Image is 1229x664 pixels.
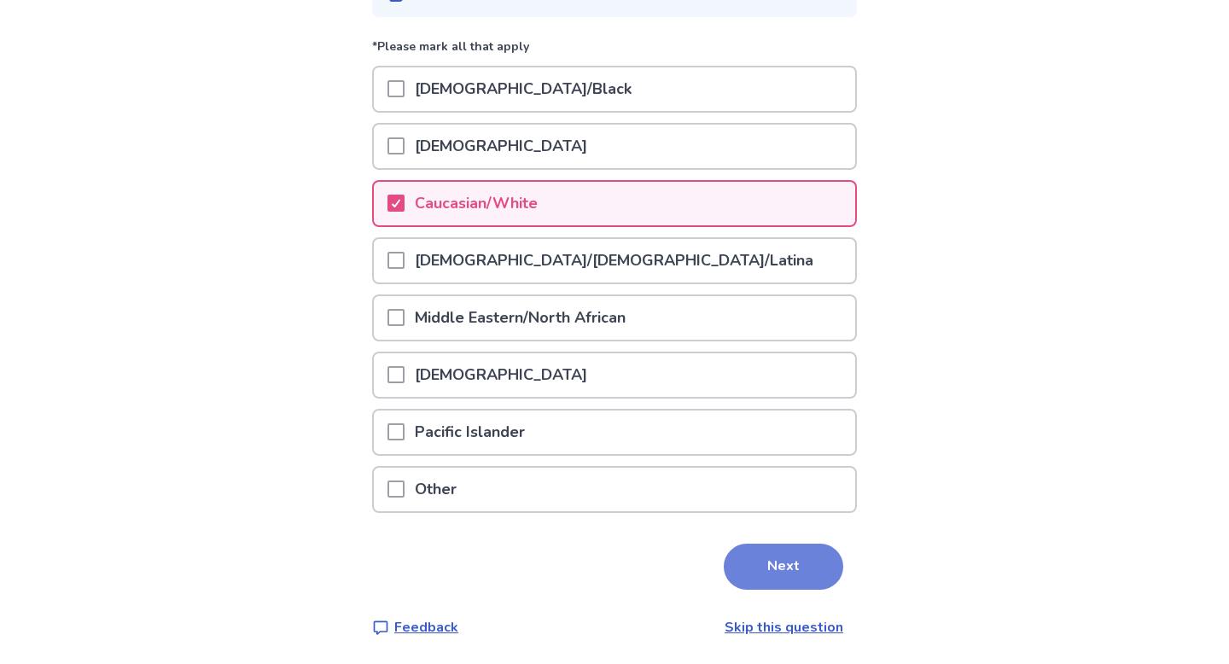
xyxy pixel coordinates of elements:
p: Pacific Islander [405,411,535,454]
p: [DEMOGRAPHIC_DATA]/[DEMOGRAPHIC_DATA]/Latina [405,239,824,282]
a: Skip this question [725,618,843,637]
p: Caucasian/White [405,182,548,225]
button: Next [724,544,843,590]
p: [DEMOGRAPHIC_DATA] [405,125,597,168]
p: *Please mark all that apply [372,38,857,66]
p: [DEMOGRAPHIC_DATA]/Black [405,67,642,111]
p: Feedback [394,617,458,638]
a: Feedback [372,617,458,638]
p: Other [405,468,467,511]
p: [DEMOGRAPHIC_DATA] [405,353,597,397]
p: Middle Eastern/North African [405,296,636,340]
